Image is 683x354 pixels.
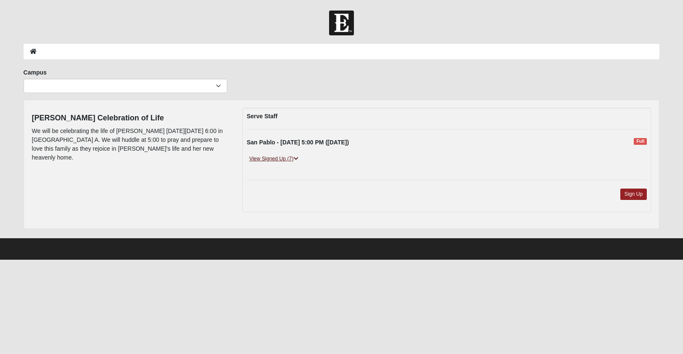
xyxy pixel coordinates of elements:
strong: San Pablo - [DATE] 5:00 PM ([DATE]) [247,139,349,146]
strong: Serve Staff [247,113,277,120]
a: View Signed Up (7) [247,154,300,163]
h4: [PERSON_NAME] Celebration of Life [32,114,230,123]
span: Full [634,138,647,145]
p: We will be celebrating the life of [PERSON_NAME] [DATE][DATE] 6:00 in [GEOGRAPHIC_DATA] A. We wil... [32,127,230,162]
a: Sign Up [620,189,647,200]
img: Church of Eleven22 Logo [329,11,354,35]
label: Campus [24,68,47,77]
